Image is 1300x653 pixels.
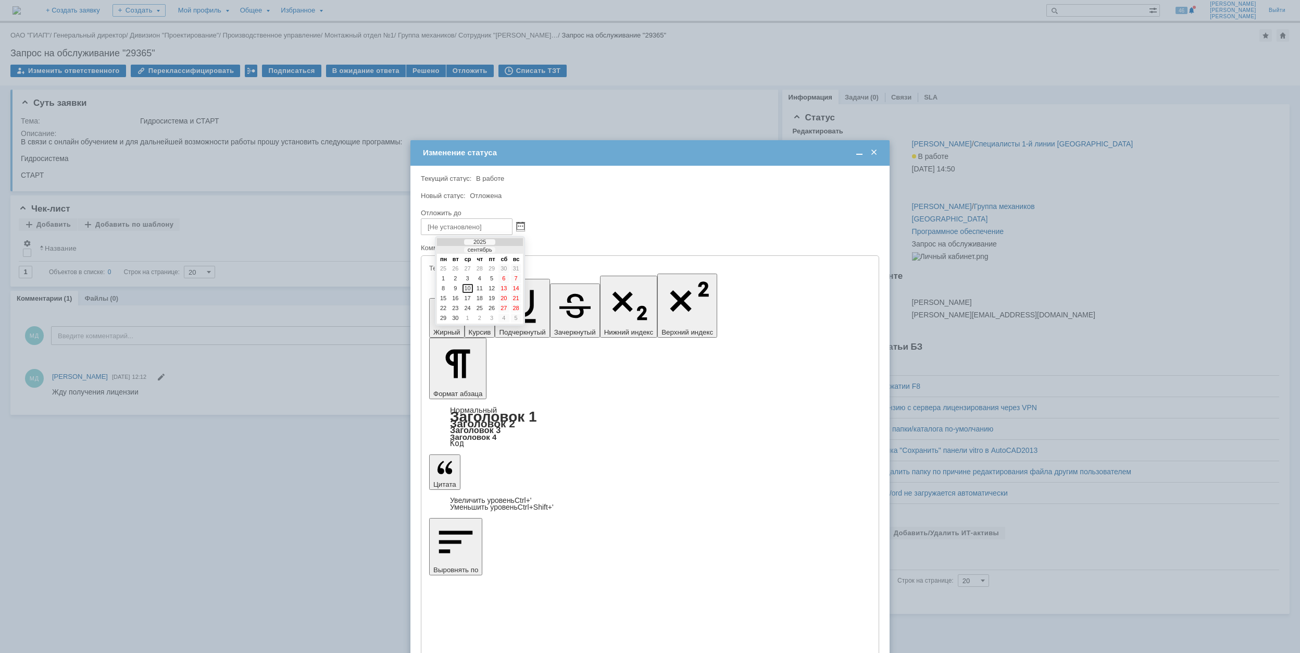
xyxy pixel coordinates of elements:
[498,294,509,303] div: 20
[661,328,713,336] span: Верхний индекс
[486,256,497,263] td: пт
[511,304,521,313] div: 28
[429,406,871,447] div: Формат абзаца
[469,328,491,336] span: Курсив
[450,284,460,293] div: 9
[600,276,658,338] button: Нижний индекс
[464,239,495,245] div: 2025
[474,256,485,263] td: чт
[470,192,502,200] span: Отложена
[499,328,545,336] span: Подчеркнутый
[498,264,509,273] div: 30
[554,328,596,336] span: Зачеркнутый
[486,274,497,283] div: 5
[511,274,521,283] div: 7
[511,256,522,263] td: вс
[474,294,485,303] div: 18
[498,314,509,323] div: 4
[450,264,460,273] div: 26
[463,256,473,263] td: ср
[438,284,448,293] div: 8
[429,518,482,575] button: Выровнять по
[464,247,495,253] div: сентябрь
[429,497,871,511] div: Цитата
[450,314,460,323] div: 30
[450,425,501,435] a: Заголовок 3
[421,192,466,200] label: Новый статус:
[450,496,532,504] a: Increase
[429,338,486,399] button: Формат абзаца
[433,480,456,488] span: Цитата
[869,148,879,157] span: Закрыть
[498,274,509,283] div: 6
[498,256,509,263] td: сб
[450,433,496,441] a: Заголовок 4
[511,264,521,273] div: 31
[433,328,460,336] span: Жирный
[463,314,473,323] div: 1
[438,264,448,273] div: 25
[433,390,482,398] span: Формат абзаца
[486,284,497,293] div: 12
[486,294,497,303] div: 19
[429,454,460,490] button: Цитата
[438,294,448,303] div: 15
[474,264,485,273] div: 28
[604,328,654,336] span: Нижний индекс
[511,284,521,293] div: 14
[450,405,497,414] a: Нормальный
[450,503,554,511] a: Decrease
[518,503,554,511] span: Ctrl+Shift+'
[463,274,473,283] div: 3
[511,294,521,303] div: 21
[438,274,448,283] div: 1
[474,314,485,323] div: 2
[438,256,449,263] td: пн
[421,210,877,216] div: Отложить до
[450,417,515,429] a: Заголовок 2
[450,294,460,303] div: 16
[463,304,473,313] div: 24
[854,148,865,157] span: Свернуть (Ctrl + M)
[463,264,473,273] div: 27
[423,148,879,157] div: Изменение статуса
[429,265,869,272] div: Текст
[438,314,448,323] div: 29
[438,304,448,313] div: 22
[450,274,460,283] div: 2
[463,284,473,293] div: 10
[511,314,521,323] div: 5
[474,284,485,293] div: 11
[450,439,464,448] a: Код
[429,298,465,338] button: Жирный
[421,175,471,182] label: Текущий статус:
[486,264,497,273] div: 29
[498,304,509,313] div: 27
[450,304,460,313] div: 23
[515,496,532,504] span: Ctrl+'
[498,284,509,293] div: 13
[486,314,497,323] div: 3
[450,409,537,425] a: Заголовок 1
[486,304,497,313] div: 26
[474,274,485,283] div: 4
[550,284,600,338] button: Зачеркнутый
[657,274,717,338] button: Верхний индекс
[463,294,473,303] div: 17
[421,218,512,235] input: [Не установлено]
[450,256,461,263] td: вт
[433,566,478,574] span: Выровнять по
[474,304,485,313] div: 25
[476,175,504,182] span: В работе
[421,243,877,253] div: Комментарий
